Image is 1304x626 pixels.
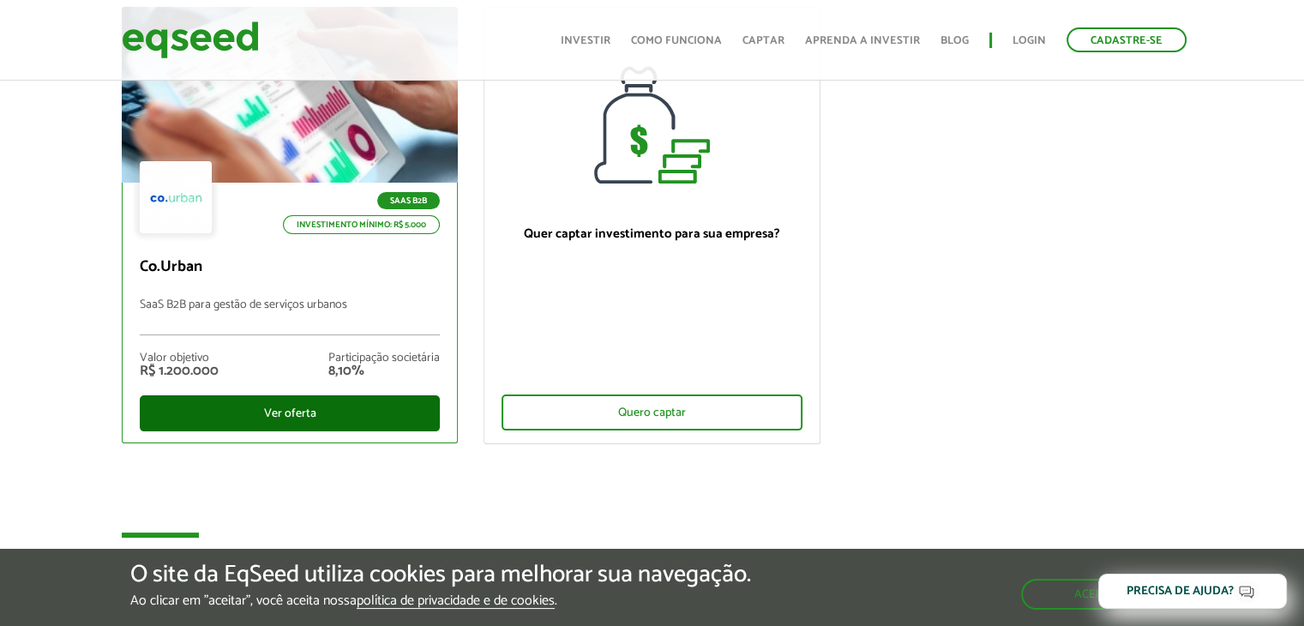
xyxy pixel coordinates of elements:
[140,395,441,431] div: Ver oferta
[1067,27,1187,52] a: Cadastre-se
[561,35,610,46] a: Investir
[328,352,440,364] div: Participação societária
[328,364,440,378] div: 8,10%
[377,192,440,209] p: SaaS B2B
[940,35,969,46] a: Blog
[502,226,802,242] p: Quer captar investimento para sua empresa?
[122,7,459,443] a: SaaS B2B Investimento mínimo: R$ 5.000 Co.Urban SaaS B2B para gestão de serviços urbanos Valor ob...
[631,35,722,46] a: Como funciona
[1021,579,1174,610] button: Aceitar
[130,562,751,588] h5: O site da EqSeed utiliza cookies para melhorar sua navegação.
[357,594,555,609] a: política de privacidade e de cookies
[140,298,441,335] p: SaaS B2B para gestão de serviços urbanos
[140,352,219,364] div: Valor objetivo
[140,258,441,277] p: Co.Urban
[502,394,802,430] div: Quero captar
[130,593,751,609] p: Ao clicar em "aceitar", você aceita nossa .
[122,17,259,63] img: EqSeed
[742,35,784,46] a: Captar
[283,215,440,234] p: Investimento mínimo: R$ 5.000
[805,35,920,46] a: Aprenda a investir
[484,7,820,444] a: Quer captar investimento para sua empresa? Quero captar
[140,364,219,378] div: R$ 1.200.000
[1013,35,1046,46] a: Login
